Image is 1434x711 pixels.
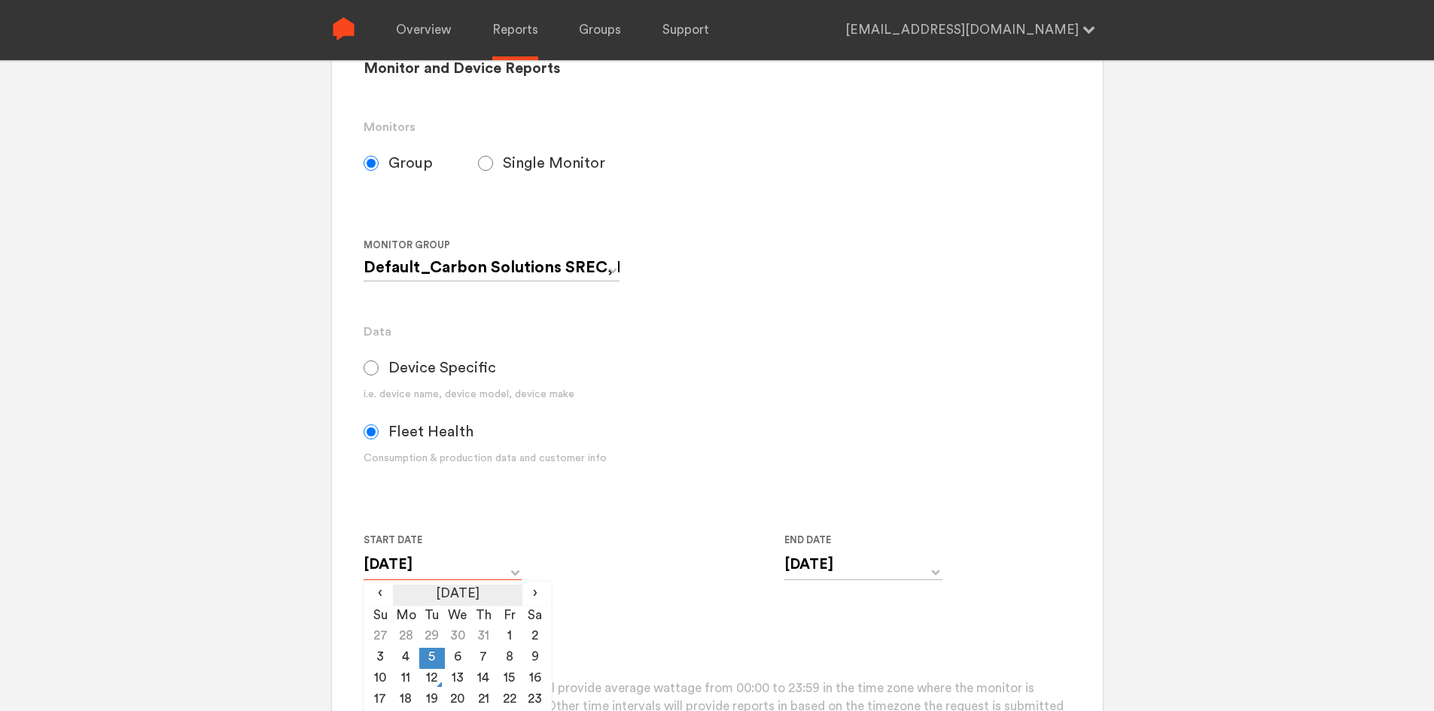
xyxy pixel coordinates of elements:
[522,648,548,669] td: 9
[393,585,522,606] th: [DATE]
[364,451,1006,466] div: Consumption & production data and customer info
[445,606,470,627] th: We
[522,585,548,603] span: ›
[364,387,1006,403] div: i.e. device name, device model, device make
[393,627,419,648] td: 28
[522,606,548,627] th: Sa
[784,531,930,549] label: End Date
[496,690,522,711] td: 22
[470,669,496,690] td: 14
[364,424,379,439] input: Fleet Health
[393,606,419,627] th: Mo
[364,118,1070,136] h3: Monitors
[364,531,510,549] label: Start Date
[522,690,548,711] td: 23
[419,690,445,711] td: 19
[367,585,393,603] span: ‹
[445,648,470,669] td: 6
[367,627,393,648] td: 27
[388,154,433,172] span: Group
[364,360,379,375] input: Device Specific
[496,669,522,690] td: 15
[332,17,355,41] img: Sense Logo
[496,606,522,627] th: Fr
[388,359,496,377] span: Device Specific
[470,627,496,648] td: 31
[478,156,493,171] input: Single Monitor
[503,154,605,172] span: Single Monitor
[522,669,548,690] td: 16
[388,423,473,441] span: Fleet Health
[364,156,379,171] input: Group
[419,627,445,648] td: 29
[470,606,496,627] th: Th
[364,59,1070,78] h2: Monitor and Device Reports
[393,669,419,690] td: 11
[367,690,393,711] td: 17
[367,669,393,690] td: 10
[419,648,445,669] td: 5
[522,627,548,648] td: 2
[445,627,470,648] td: 30
[393,690,419,711] td: 18
[364,323,1070,341] h3: Data
[393,648,419,669] td: 4
[445,690,470,711] td: 20
[419,606,445,627] th: Tu
[445,669,470,690] td: 13
[470,690,496,711] td: 21
[364,236,625,254] label: Monitor Group
[367,648,393,669] td: 3
[367,606,393,627] th: Su
[419,669,445,690] td: 12
[470,648,496,669] td: 7
[496,627,522,648] td: 1
[496,648,522,669] td: 8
